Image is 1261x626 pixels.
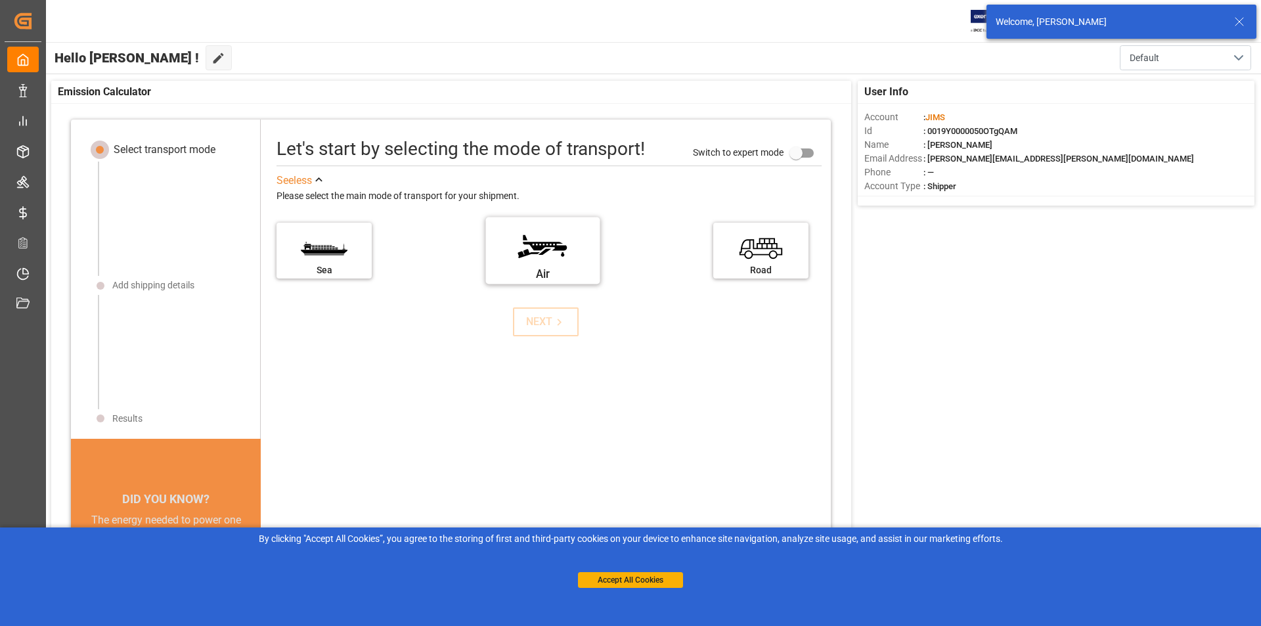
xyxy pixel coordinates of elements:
button: NEXT [513,307,579,336]
span: Default [1130,51,1159,65]
span: Id [864,124,923,138]
button: Accept All Cookies [578,572,683,588]
div: Road [720,263,802,277]
span: : Shipper [923,181,956,191]
span: : — [923,168,934,177]
button: next slide / item [242,512,261,623]
div: Sea [283,263,365,277]
button: open menu [1120,45,1251,70]
div: Please select the main mode of transport for your shipment. [277,189,822,204]
span: : [PERSON_NAME] [923,140,992,150]
div: Welcome, [PERSON_NAME] [996,15,1222,29]
span: : 0019Y0000050OTgQAM [923,126,1017,136]
div: The energy needed to power one large container ship across the ocean in a single day is the same ... [87,512,245,607]
div: Let's start by selecting the mode of transport! [277,135,645,163]
span: Phone [864,166,923,179]
span: : [923,112,945,122]
div: By clicking "Accept All Cookies”, you agree to the storing of first and third-party cookies on yo... [9,532,1252,546]
span: Account [864,110,923,124]
div: Air [493,266,592,282]
img: Exertis%20JAM%20-%20Email%20Logo.jpg_1722504956.jpg [971,10,1016,33]
div: See less [277,173,312,189]
span: Email Address [864,152,923,166]
span: JIMS [925,112,945,122]
span: Switch to expert mode [693,146,784,157]
div: Results [112,412,143,426]
span: User Info [864,84,908,100]
span: Name [864,138,923,152]
span: : [PERSON_NAME][EMAIL_ADDRESS][PERSON_NAME][DOMAIN_NAME] [923,154,1194,164]
div: DID YOU KNOW? [71,485,261,512]
span: Emission Calculator [58,84,151,100]
button: previous slide / item [71,512,89,623]
span: Account Type [864,179,923,193]
div: Add shipping details [112,279,194,292]
div: NEXT [526,314,566,330]
div: Select transport mode [114,142,215,158]
span: Hello [PERSON_NAME] ! [55,45,199,70]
